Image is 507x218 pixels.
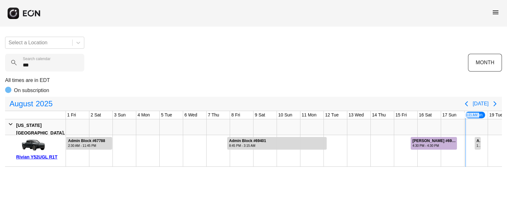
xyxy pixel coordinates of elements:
[23,56,50,61] label: Search calendar
[136,111,151,119] div: 4 Mon
[413,139,456,143] div: [PERSON_NAME] #69524
[371,111,387,119] div: 14 Thu
[473,98,489,109] button: [DATE]
[68,139,105,143] div: Admin Block #67788
[16,121,65,144] div: [US_STATE][GEOGRAPHIC_DATA], [GEOGRAPHIC_DATA]
[477,139,480,143] div: Admin Block #70450
[347,111,365,119] div: 13 Wed
[35,97,54,110] span: 2025
[441,111,458,119] div: 17 Sun
[410,135,457,150] div: Rented for 2 days by Nahidur Rhaman Current status is cleaning
[66,111,77,119] div: 1 Fri
[474,135,481,150] div: Rented for 1 days by Admin Block Current status is rental
[68,143,105,148] div: 2:30 AM - 11:45 PM
[6,97,56,110] button: August2025
[489,97,501,110] button: Next page
[324,111,340,119] div: 12 Tue
[8,97,35,110] span: August
[207,111,221,119] div: 7 Thu
[160,111,173,119] div: 5 Tue
[227,135,327,150] div: Rented for 5 days by Admin Block Current status is rental
[16,153,63,161] div: Rivian Y52UGL R1T
[477,143,480,148] div: 10:00 AM - 5:00 PM
[394,111,408,119] div: 15 Fri
[14,87,49,94] p: On subscription
[229,143,266,148] div: 8:45 PM - 3:15 AM
[468,54,502,72] button: MONTH
[66,135,112,150] div: Rented for 6 days by Admin Block Current status is rental
[5,77,502,84] p: All times are in EDT
[492,9,499,16] span: menu
[300,111,318,119] div: 11 Mon
[183,111,198,119] div: 6 Wed
[460,97,473,110] button: Previous page
[230,111,241,119] div: 8 Fri
[413,143,456,148] div: 4:30 PM - 4:30 PM
[465,111,486,119] div: 18 Mon
[89,111,102,119] div: 2 Sat
[253,111,266,119] div: 9 Sat
[16,137,48,153] img: car
[113,111,127,119] div: 3 Sun
[418,111,433,119] div: 16 Sat
[488,111,504,119] div: 19 Tue
[229,139,266,143] div: Admin Block #69401
[277,111,293,119] div: 10 Sun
